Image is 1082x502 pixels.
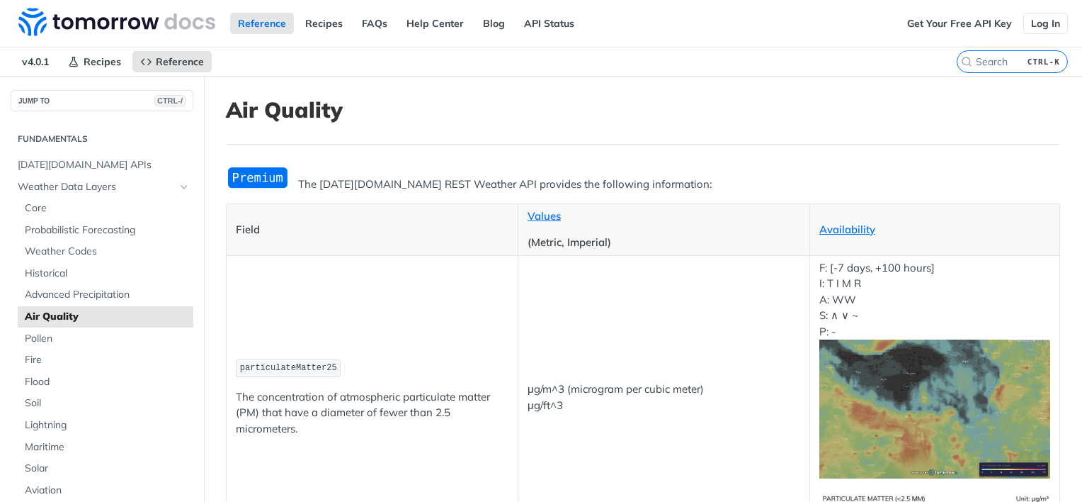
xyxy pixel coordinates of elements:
[25,418,190,433] span: Lightning
[18,415,193,436] a: Lightning
[25,267,190,281] span: Historical
[18,306,193,328] a: Air Quality
[11,90,193,111] button: JUMP TOCTRL-/
[236,222,508,238] p: Field
[18,350,193,371] a: Fire
[25,310,190,324] span: Air Quality
[18,263,193,284] a: Historical
[819,223,875,236] a: Availability
[399,13,472,34] a: Help Center
[25,440,190,454] span: Maritime
[18,328,193,350] a: Pollen
[25,396,190,411] span: Soil
[961,56,972,67] svg: Search
[18,393,193,414] a: Soil
[25,484,190,498] span: Aviation
[528,209,561,223] a: Values
[25,201,190,216] span: Core
[25,462,190,476] span: Solar
[18,372,193,393] a: Flood
[819,260,1050,479] p: F: [-7 days, +100 hours] I: T I M R A: WW S: ∧ ∨ ~ P: -
[18,180,175,194] span: Weather Data Layers
[236,389,508,437] p: The concentration of atmospheric particulate matter (PM) that have a diameter of fewer than 2.5 m...
[528,235,800,251] p: (Metric, Imperial)
[1023,13,1068,34] a: Log In
[475,13,513,34] a: Blog
[1024,55,1064,69] kbd: CTRL-K
[18,198,193,219] a: Core
[132,51,212,72] a: Reference
[178,182,190,193] button: Hide subpages for Weather Data Layers
[516,13,582,34] a: API Status
[230,13,294,34] a: Reference
[156,55,204,68] span: Reference
[25,288,190,302] span: Advanced Precipitation
[18,8,215,36] img: Tomorrow.io Weather API Docs
[14,51,57,72] span: v4.0.1
[354,13,395,34] a: FAQs
[60,51,129,72] a: Recipes
[25,223,190,238] span: Probabilistic Forecasting
[18,458,193,479] a: Solar
[18,241,193,262] a: Weather Codes
[25,245,190,259] span: Weather Codes
[154,95,186,106] span: CTRL-/
[297,13,351,34] a: Recipes
[226,97,1060,123] h1: Air Quality
[11,177,193,198] a: Weather Data LayersHide subpages for Weather Data Layers
[18,437,193,458] a: Maritime
[18,220,193,241] a: Probabilistic Forecasting
[819,401,1050,415] span: Expand image
[84,55,121,68] span: Recipes
[18,158,190,172] span: [DATE][DOMAIN_NAME] APIs
[25,332,190,346] span: Pollen
[226,177,1060,193] p: The [DATE][DOMAIN_NAME] REST Weather API provides the following information:
[11,155,193,176] a: [DATE][DOMAIN_NAME] APIs
[11,133,193,145] h2: Fundamentals
[18,284,193,306] a: Advanced Precipitation
[240,363,337,373] span: particulateMatter25
[25,375,190,389] span: Flood
[819,340,1050,479] img: pm25
[18,480,193,501] a: Aviation
[528,381,800,413] p: μg/m^3 (microgram per cubic meter) μg/ft^3
[899,13,1020,34] a: Get Your Free API Key
[25,353,190,367] span: Fire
